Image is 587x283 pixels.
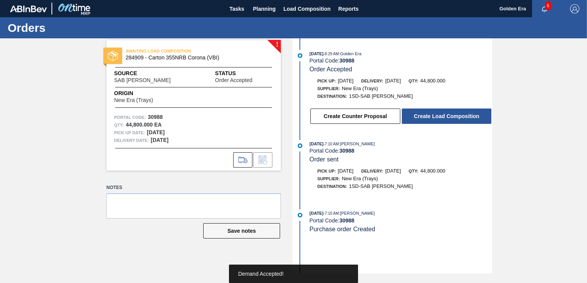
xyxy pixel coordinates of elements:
span: : Golden Era [339,51,361,56]
div: Go to Load Composition [233,152,252,168]
span: Status [215,69,273,77]
span: Load Composition [284,4,331,13]
div: Portal Code: [310,58,492,64]
span: [DATE] [310,51,323,56]
span: Delivery Date: [114,137,149,144]
label: Notes [106,182,281,193]
span: [DATE] [385,168,401,174]
span: 6 [545,2,551,10]
span: Order sent [310,156,339,163]
strong: [DATE] [151,137,168,143]
span: [DATE] [385,78,401,84]
img: atual [298,53,302,58]
img: status [108,51,118,61]
span: Delivery: [361,79,383,83]
span: - 7:10 AM [323,142,339,146]
span: [DATE] [338,78,353,84]
span: 44,800.000 [420,78,445,84]
img: atual [298,143,302,148]
strong: 30988 [339,58,354,64]
span: - 8:29 AM [323,52,339,56]
strong: 30988 [339,148,354,154]
strong: 44,800.000 EA [126,122,161,128]
div: Portal Code: [310,148,492,154]
span: : [PERSON_NAME] [339,141,375,146]
div: Portal Code: [310,217,492,224]
span: Purchase order Created [310,226,375,232]
span: Qty: [409,79,418,83]
h1: Orders [8,23,144,32]
span: Pick up: [317,169,336,173]
span: Qty: [409,169,418,173]
span: 1SD-SAB [PERSON_NAME] [349,183,413,189]
button: Save notes [203,223,280,239]
span: Planning [253,4,276,13]
span: Supplier: [317,176,340,181]
span: Origin [114,89,172,97]
span: Destination: [317,94,347,99]
span: 1SD-SAB [PERSON_NAME] [349,93,413,99]
img: Logout [570,4,579,13]
button: Create Load Composition [402,109,491,124]
span: [DATE] [310,211,323,216]
span: Pick up Date: [114,129,145,137]
span: Qty : [114,121,124,129]
span: 44,800.000 [420,168,445,174]
strong: 30988 [339,217,354,224]
span: Demand Accepted! [238,271,284,277]
strong: 30988 [148,114,163,120]
span: SAB [PERSON_NAME] [114,77,171,83]
span: New Era (Trays) [342,176,378,181]
span: Destination: [317,184,347,189]
div: Inform order change [253,152,272,168]
span: : [PERSON_NAME] [339,211,375,216]
img: atual [298,213,302,217]
span: AWAITING LOAD COMPOSITION [126,47,233,55]
span: Source [114,69,194,77]
span: - 7:10 AM [323,211,339,216]
span: 284909 - Carton 355NRB Corona (VBI) [126,55,265,61]
span: [DATE] [310,141,323,146]
span: New Era (Trays) [342,86,378,91]
button: Notifications [532,3,557,14]
span: Supplier: [317,86,340,91]
span: New Era (Trays) [114,97,153,103]
strong: [DATE] [147,129,164,135]
button: Create Counter Proposal [310,109,400,124]
span: Tasks [229,4,245,13]
span: Order Accepted [215,77,252,83]
span: Pick up: [317,79,336,83]
span: Reports [338,4,359,13]
img: TNhmsLtSVTkK8tSr43FrP2fwEKptu5GPRR3wAAAABJRU5ErkJggg== [10,5,47,12]
span: [DATE] [338,168,353,174]
span: Order Accepted [310,66,352,72]
span: Delivery: [361,169,383,173]
span: Portal Code: [114,114,146,121]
